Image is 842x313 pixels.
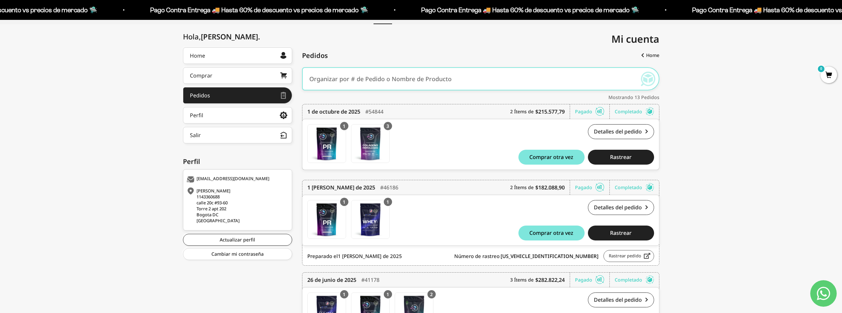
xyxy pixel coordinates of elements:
div: [EMAIL_ADDRESS][DOMAIN_NAME] [187,176,287,183]
div: Perfil [183,157,292,167]
div: Completado [615,180,654,195]
div: Perfil [190,113,203,118]
button: Rastrear [588,150,654,165]
time: 1 [PERSON_NAME] de 2025 [338,253,402,259]
div: 2 [427,290,436,298]
div: Hola, [183,32,260,41]
a: Home [636,49,659,61]
div: Mostrando 13 Pedidos [302,94,659,101]
span: Comprar otra vez [529,154,573,160]
a: 0 [820,72,837,79]
a: Pedidos [183,87,292,104]
div: 3 Ítems de [510,273,570,287]
div: Salir [190,132,201,138]
strong: [US_VEHICLE_IDENTIFICATION_NUMBER] [501,253,598,259]
div: Pagado [575,273,610,287]
span: Preparado el [307,252,402,260]
a: Detalles del pedido [588,200,654,215]
b: $282.822,24 [535,276,565,284]
div: 1 [384,290,392,298]
div: Completado [615,104,654,119]
div: Comprar [190,73,212,78]
button: Salir [183,127,292,143]
span: Rastrear [610,230,632,235]
div: 1 [340,198,348,206]
div: Completado [615,273,654,287]
span: [PERSON_NAME] [201,31,260,41]
img: Translation missing: es.Proteína Whey - Chocolate / 2 libras (910g) [351,200,389,238]
input: Organizar por # de Pedido o Nombre de Producto [309,69,632,89]
div: Home [190,53,205,58]
button: Rastrear [588,226,654,240]
a: Comprar [183,67,292,84]
a: PR - Mezcla Energizante [307,124,346,163]
img: Translation missing: es.Colágeno Hidrolizado - 300g [351,125,389,163]
div: Pagado [575,180,610,195]
a: Proteína Whey - Chocolate / 2 libras (910g) [351,200,390,239]
a: PR - Mezcla Energizante [307,200,346,239]
div: 1 [340,290,348,298]
b: $215.577,79 [535,108,565,116]
span: Pedidos [302,51,328,61]
p: Pago Contra Entrega 🚚 Hasta 60% de descuento vs precios de mercado 🛸 [415,5,633,15]
time: 1 de octubre de 2025 [307,108,360,116]
div: #46186 [380,180,398,195]
span: Rastrear [610,154,632,160]
a: Cambiar mi contraseña [183,248,292,260]
div: [PERSON_NAME] 1143360688 calle 20c #93-60 Torre 2 apt 202 Bogota DC [GEOGRAPHIC_DATA] [187,188,287,224]
div: 3 [384,122,392,130]
a: Rastrear pedido [603,250,654,262]
p: Pago Contra Entrega 🚚 Hasta 60% de descuento vs precios de mercado 🛸 [144,5,362,15]
button: Comprar otra vez [518,226,585,240]
button: Comprar otra vez [518,150,585,165]
div: #54844 [365,104,383,119]
div: 2 Ítems de [510,180,570,195]
img: Translation missing: es.PR - Mezcla Energizante [308,125,346,163]
mark: 0 [817,65,825,73]
time: 1 [PERSON_NAME] de 2025 [307,183,375,191]
b: $182.088,90 [535,183,565,191]
time: 26 de junio de 2025 [307,276,356,284]
span: Número de rastreo [454,252,598,260]
div: 1 [384,198,392,206]
div: Pagado [575,104,610,119]
a: Home [183,47,292,64]
img: Translation missing: es.PR - Mezcla Energizante [308,200,346,238]
span: Comprar otra vez [529,230,573,235]
div: Pedidos [190,93,210,98]
span: Mi cuenta [611,32,659,46]
a: Colágeno Hidrolizado - 300g [351,124,390,163]
a: Perfil [183,107,292,124]
a: Detalles del pedido [588,292,654,307]
a: Actualizar perfil [183,234,292,246]
div: 2 Ítems de [510,104,570,119]
div: #41178 [361,273,379,287]
div: 1 [340,122,348,130]
span: . [258,31,260,41]
a: Detalles del pedido [588,124,654,139]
